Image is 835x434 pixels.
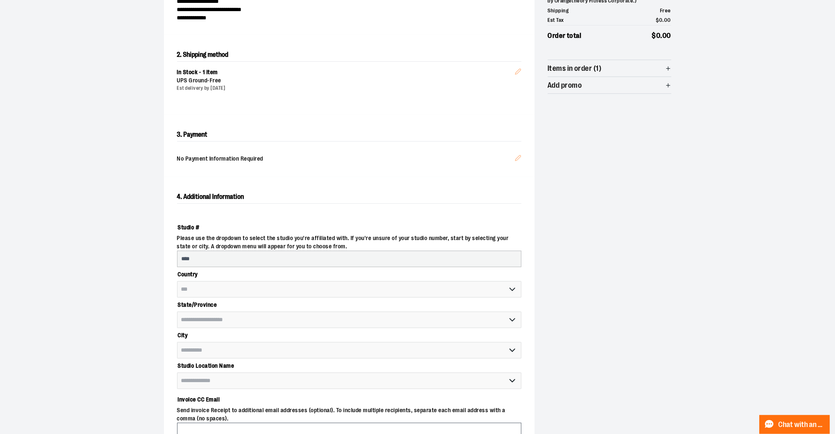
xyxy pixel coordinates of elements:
[664,17,671,23] span: 00
[177,190,522,204] h2: 4. Additional Information
[177,128,522,142] h2: 3. Payment
[177,48,522,61] h2: 2. Shipping method
[663,17,664,23] span: .
[177,328,522,342] label: City
[663,32,671,40] span: 00
[177,234,522,251] span: Please use the dropdown to select the studio you're affiliated with. If you're unsure of your stu...
[660,17,663,23] span: 0
[177,77,515,85] div: UPS Ground -
[657,32,661,40] span: 0
[177,267,522,281] label: Country
[760,415,830,434] button: Chat with an Expert
[660,7,671,14] span: Free
[210,77,221,84] span: Free
[652,32,657,40] span: $
[548,16,564,24] span: Est Tax
[177,220,522,234] label: Studio #
[177,298,522,312] label: State/Province
[177,359,522,373] label: Studio Location Name
[548,60,671,77] button: Items in order (1)
[548,7,569,15] span: Shipping
[177,85,515,92] div: Est delivery by [DATE]
[548,77,671,93] button: Add promo
[177,392,522,406] label: Invoice CC Email
[661,32,663,40] span: .
[779,421,825,429] span: Chat with an Expert
[548,30,582,41] span: Order total
[548,82,582,89] span: Add promo
[177,68,515,77] div: In Stock - 1 item
[656,17,660,23] span: $
[548,65,602,72] span: Items in order (1)
[177,155,515,164] span: No Payment Information Required
[177,406,522,423] span: Send invoice Receipt to additional email addresses (optional). To include multiple recipients, se...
